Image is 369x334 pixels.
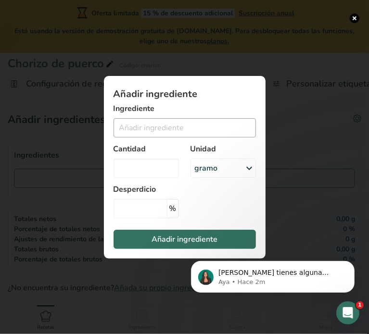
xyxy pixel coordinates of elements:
iframe: Mensaje de notificaciones del intercomunicador [177,241,369,308]
font: Cantidad [114,144,146,154]
font: Desperdicio [114,184,156,195]
font: Unidad [191,144,216,154]
font: 1 [358,302,362,308]
font: Ingrediente [114,103,155,114]
input: Añadir ingrediente [114,118,256,137]
font: gramo [195,163,218,173]
button: Añadir ingrediente [114,230,256,249]
font: Añadir ingrediente [152,234,217,245]
font: Añadir ingrediente [114,87,198,100]
iframe: Chat en vivo de Intercom [336,301,359,324]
